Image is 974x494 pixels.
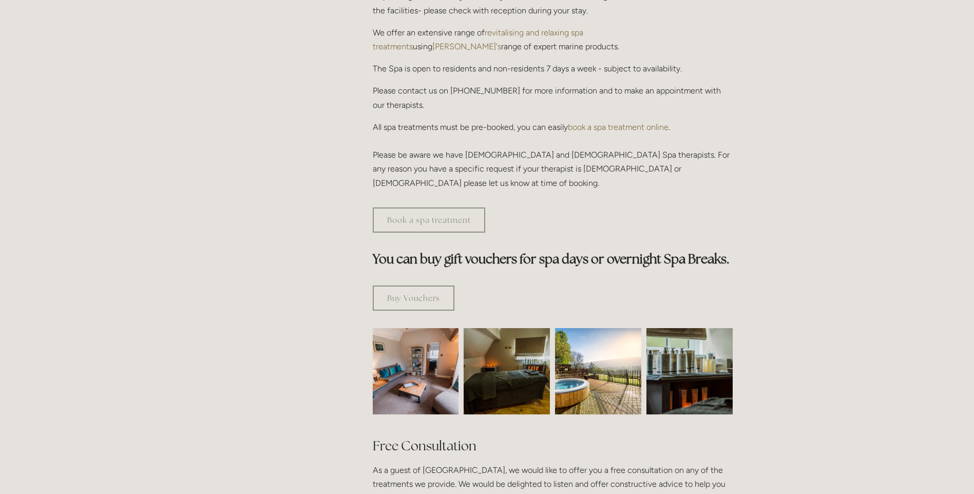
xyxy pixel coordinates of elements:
a: Book a spa treatment [373,207,485,233]
a: Buy Vouchers [373,286,454,311]
p: We offer an extensive range of using range of expert marine products. [373,26,733,53]
strong: You can buy gift vouchers for spa days or overnight Spa Breaks. [373,251,730,267]
img: Outdoor jacuzzi with a view of the Peak District, Losehill House Hotel and Spa [555,328,641,414]
img: Body creams in the spa room, Losehill House Hotel and Spa [625,328,754,414]
p: The Spa is open to residents and non-residents 7 days a week - subject to availability. [373,62,733,75]
img: Waiting room, spa room, Losehill House Hotel and Spa [351,328,481,414]
a: book a spa treatment online [568,122,669,132]
a: [PERSON_NAME]'s [432,42,501,51]
p: All spa treatments must be pre-booked, you can easily . Please be aware we have [DEMOGRAPHIC_DATA... [373,120,733,190]
h2: Free Consultation [373,437,733,455]
img: Spa room, Losehill House Hotel and Spa [442,328,571,414]
p: Please contact us on [PHONE_NUMBER] for more information and to make an appointment with our ther... [373,84,733,111]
